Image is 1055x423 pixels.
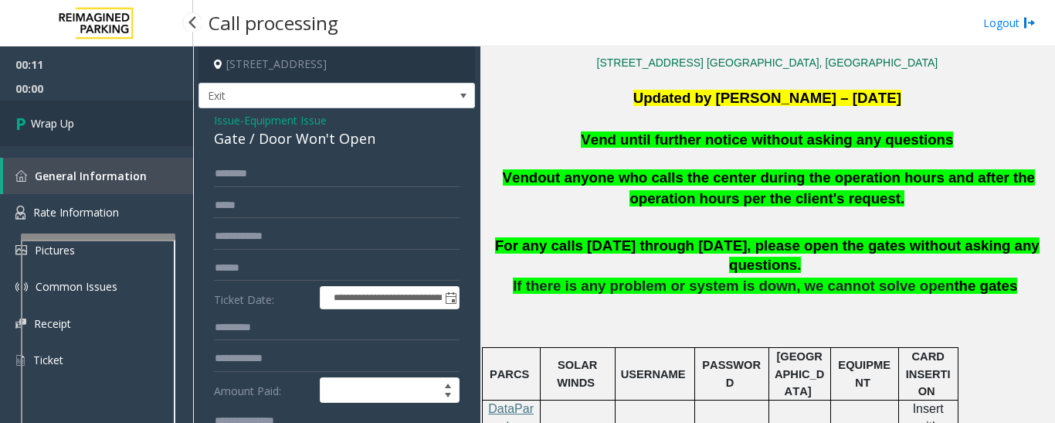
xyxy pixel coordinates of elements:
[503,169,538,186] span: Vend
[437,391,459,403] span: Decrease value
[244,112,327,128] span: Equipment Issue
[240,113,327,128] span: -
[15,353,25,367] img: 'icon'
[33,205,119,220] span: Rate Information
[199,84,419,108] span: Exit
[15,319,26,329] img: 'icon'
[15,281,28,293] img: 'icon'
[954,278,1017,294] span: the gates
[15,206,25,220] img: 'icon'
[495,237,1040,273] span: For any calls [DATE] through [DATE], please open the gates without asking any questions.
[557,359,597,388] span: SOLAR WINDS
[442,287,459,309] span: Toggle popup
[210,286,316,309] label: Ticket Date:
[31,115,74,131] span: Wrap Up
[490,368,529,380] span: PARCS
[3,158,193,194] a: General Information
[1023,15,1036,31] img: logout
[702,359,761,388] span: PASSWORD
[513,278,954,294] span: If there is any problem or system is down, we cannot solve open
[838,359,890,388] span: EQUIPMENT
[538,169,1035,206] span: out anyone who calls the center during the operation hours and after the operation hours per the ...
[597,56,938,69] a: [STREET_ADDRESS] [GEOGRAPHIC_DATA], [GEOGRAPHIC_DATA]
[906,350,951,397] span: CARD INSERTION
[621,368,686,380] span: USERNAME
[214,128,460,149] div: Gate / Door Won't Open
[210,377,316,404] label: Amount Paid:
[15,170,27,182] img: 'icon'
[633,90,901,106] span: Updated by [PERSON_NAME] – [DATE]
[775,350,824,397] span: [GEOGRAPHIC_DATA]
[35,169,147,183] span: General Information
[983,15,1036,31] a: Logout
[201,4,346,42] h3: Call processing
[214,112,240,128] span: Issue
[437,378,459,391] span: Increase value
[581,131,953,148] span: Vend until further notice without asking any questions
[198,46,475,83] h4: [STREET_ADDRESS]
[15,245,27,255] img: 'icon'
